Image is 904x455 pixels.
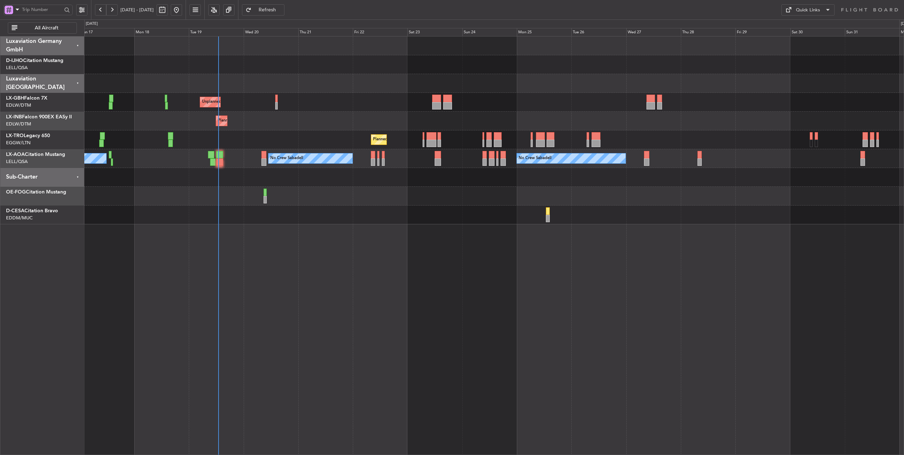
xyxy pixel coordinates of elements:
[6,96,47,101] a: LX-GBHFalcon 7X
[19,26,74,30] span: All Aircraft
[571,28,626,36] div: Tue 26
[242,4,284,16] button: Refresh
[80,28,134,36] div: Sun 17
[86,21,98,27] div: [DATE]
[244,28,298,36] div: Wed 20
[6,58,63,63] a: D-IJHOCitation Mustang
[22,4,62,15] input: Trip Number
[6,140,30,146] a: EGGW/LTN
[6,114,72,119] a: LX-INBFalcon 900EX EASy II
[202,97,318,107] div: Unplanned Maint [GEOGRAPHIC_DATA] ([GEOGRAPHIC_DATA])
[6,96,24,101] span: LX-GBH
[218,116,276,126] div: Planned Maint Geneva (Cointrin)
[845,28,899,36] div: Sun 31
[353,28,407,36] div: Fri 22
[8,22,77,34] button: All Aircraft
[270,153,303,164] div: No Crew Sabadell
[6,152,65,157] a: LX-AOACitation Mustang
[6,64,28,71] a: LELL/QSA
[407,28,462,36] div: Sat 23
[6,208,58,213] a: D-CESACitation Bravo
[134,28,189,36] div: Mon 18
[253,7,282,12] span: Refresh
[120,7,154,13] span: [DATE] - [DATE]
[6,190,66,195] a: OE-FOGCitation Mustang
[6,121,31,127] a: EDLW/DTM
[519,153,552,164] div: No Crew Sabadell
[462,28,517,36] div: Sun 24
[6,208,24,213] span: D-CESA
[6,215,33,221] a: EDDM/MUC
[626,28,681,36] div: Wed 27
[6,58,23,63] span: D-IJHO
[681,28,735,36] div: Thu 28
[796,7,820,14] div: Quick Links
[6,133,50,138] a: LX-TROLegacy 650
[790,28,845,36] div: Sat 30
[517,28,571,36] div: Mon 25
[6,133,24,138] span: LX-TRO
[781,4,835,16] button: Quick Links
[6,190,26,195] span: OE-FOG
[6,114,22,119] span: LX-INB
[6,102,31,108] a: EDLW/DTM
[6,158,28,165] a: LELL/QSA
[735,28,790,36] div: Fri 29
[189,28,243,36] div: Tue 19
[298,28,353,36] div: Thu 21
[373,134,485,145] div: Planned Maint [GEOGRAPHIC_DATA] ([GEOGRAPHIC_DATA])
[6,152,25,157] span: LX-AOA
